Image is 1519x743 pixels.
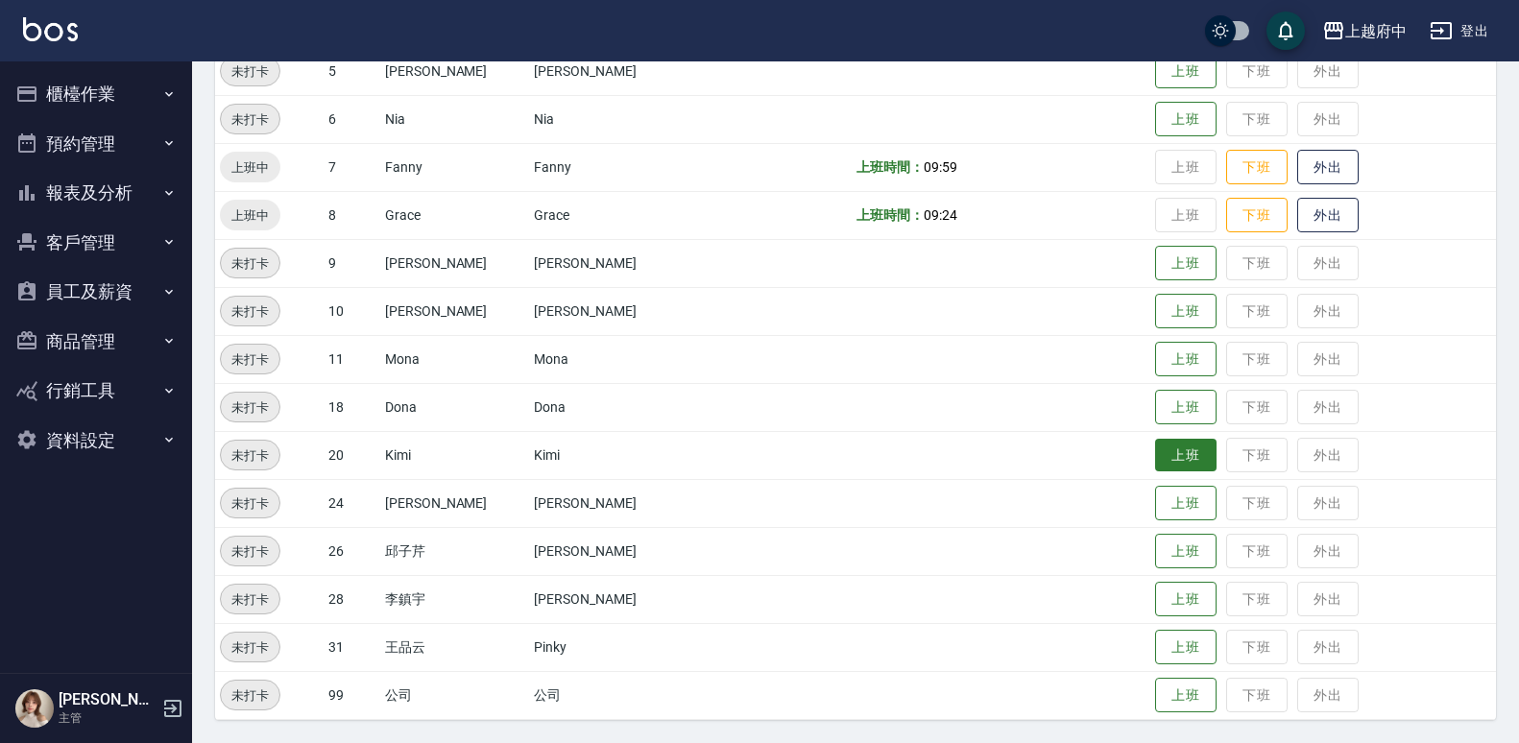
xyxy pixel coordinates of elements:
button: 上班 [1155,582,1217,617]
div: 上越府中 [1345,19,1407,43]
td: Dona [529,383,703,431]
button: save [1266,12,1305,50]
td: Mona [380,335,529,383]
td: [PERSON_NAME] [529,287,703,335]
span: 09:24 [924,207,957,223]
td: Nia [529,95,703,143]
td: 王品云 [380,623,529,671]
button: 登出 [1422,13,1496,49]
button: 上班 [1155,246,1217,281]
button: 行銷工具 [8,366,184,416]
button: 上班 [1155,678,1217,713]
button: 上班 [1155,534,1217,569]
span: 未打卡 [221,349,279,370]
b: 上班時間： [856,207,924,223]
button: 客戶管理 [8,218,184,268]
button: 下班 [1226,150,1288,185]
td: 9 [324,239,380,287]
td: 20 [324,431,380,479]
td: [PERSON_NAME] [529,47,703,95]
button: 上班 [1155,439,1217,472]
td: [PERSON_NAME] [529,479,703,527]
span: 未打卡 [221,541,279,562]
button: 上班 [1155,102,1217,137]
td: 5 [324,47,380,95]
td: [PERSON_NAME] [529,527,703,575]
td: Grace [380,191,529,239]
button: 預約管理 [8,119,184,169]
button: 外出 [1297,198,1359,233]
span: 未打卡 [221,589,279,610]
td: [PERSON_NAME] [529,575,703,623]
td: 6 [324,95,380,143]
button: 櫃檯作業 [8,69,184,119]
img: Person [15,689,54,728]
span: 未打卡 [221,493,279,514]
button: 上班 [1155,630,1217,665]
span: 未打卡 [221,109,279,130]
td: 99 [324,671,380,719]
button: 資料設定 [8,416,184,466]
span: 未打卡 [221,445,279,466]
button: 員工及薪資 [8,267,184,317]
h5: [PERSON_NAME] [59,690,157,709]
td: Dona [380,383,529,431]
td: Grace [529,191,703,239]
td: [PERSON_NAME] [380,239,529,287]
img: Logo [23,17,78,41]
button: 上班 [1155,342,1217,377]
button: 商品管理 [8,317,184,367]
td: Fanny [529,143,703,191]
td: 31 [324,623,380,671]
button: 上班 [1155,390,1217,425]
button: 上班 [1155,486,1217,521]
td: 邱子芹 [380,527,529,575]
span: 未打卡 [221,397,279,418]
td: 28 [324,575,380,623]
td: 10 [324,287,380,335]
td: 公司 [529,671,703,719]
b: 上班時間： [856,159,924,175]
td: Kimi [529,431,703,479]
td: 7 [324,143,380,191]
td: Pinky [529,623,703,671]
button: 上班 [1155,294,1217,329]
button: 下班 [1226,198,1288,233]
span: 未打卡 [221,685,279,706]
td: Nia [380,95,529,143]
td: [PERSON_NAME] [380,479,529,527]
span: 未打卡 [221,637,279,658]
td: 24 [324,479,380,527]
td: 公司 [380,671,529,719]
button: 上班 [1155,54,1217,89]
button: 報表及分析 [8,168,184,218]
td: [PERSON_NAME] [529,239,703,287]
p: 主管 [59,709,157,727]
button: 上越府中 [1314,12,1414,51]
td: 11 [324,335,380,383]
button: 外出 [1297,150,1359,185]
td: 李鎮宇 [380,575,529,623]
td: 26 [324,527,380,575]
span: 未打卡 [221,61,279,82]
span: 09:59 [924,159,957,175]
td: [PERSON_NAME] [380,287,529,335]
td: [PERSON_NAME] [380,47,529,95]
td: 18 [324,383,380,431]
td: Mona [529,335,703,383]
span: 未打卡 [221,253,279,274]
span: 上班中 [220,205,280,226]
td: Kimi [380,431,529,479]
td: 8 [324,191,380,239]
span: 上班中 [220,157,280,178]
span: 未打卡 [221,301,279,322]
td: Fanny [380,143,529,191]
